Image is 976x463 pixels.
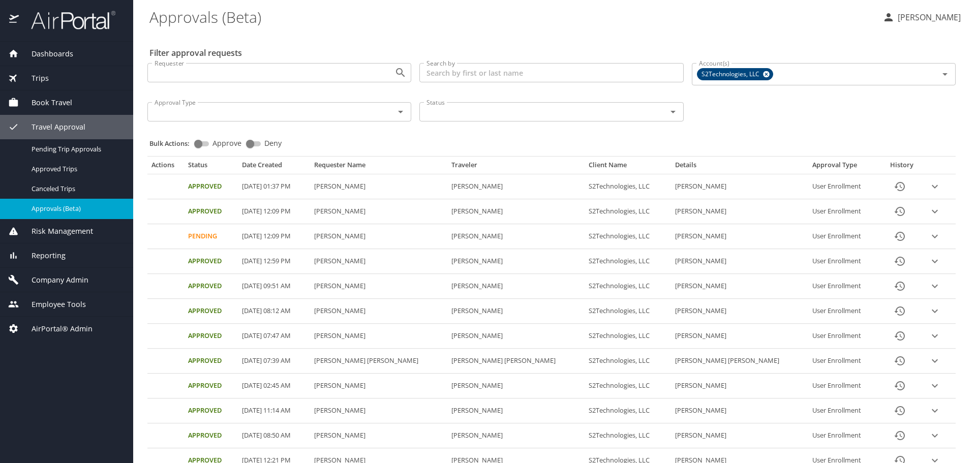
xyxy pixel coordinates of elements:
th: History [880,161,923,174]
td: [PERSON_NAME] [447,249,585,274]
td: [PERSON_NAME] [447,199,585,224]
span: Approved Trips [32,164,121,174]
td: Approved [184,274,238,299]
td: [PERSON_NAME] [671,174,808,199]
span: Dashboards [19,48,73,59]
td: Approved [184,398,238,423]
td: [PERSON_NAME] [310,249,447,274]
button: expand row [927,378,942,393]
td: User Enrollment [808,398,880,423]
td: [DATE] 08:12 AM [238,299,310,324]
td: Approved [184,199,238,224]
td: [DATE] 02:45 AM [238,374,310,398]
td: S2Technologies, LLC [585,324,671,349]
td: [DATE] 12:09 PM [238,199,310,224]
td: S2Technologies, LLC [585,249,671,274]
p: [PERSON_NAME] [895,11,961,23]
td: [DATE] 07:47 AM [238,324,310,349]
th: Status [184,161,238,174]
td: [PERSON_NAME] [671,398,808,423]
td: Approved [184,349,238,374]
td: Pending [184,224,238,249]
td: User Enrollment [808,174,880,199]
td: [PERSON_NAME] [671,423,808,448]
img: airportal-logo.png [20,10,115,30]
td: User Enrollment [808,224,880,249]
button: History [888,224,912,249]
td: S2Technologies, LLC [585,423,671,448]
span: Deny [264,140,282,147]
td: [PERSON_NAME] [671,324,808,349]
td: [DATE] 12:09 PM [238,224,310,249]
td: [PERSON_NAME] [310,398,447,423]
td: User Enrollment [808,374,880,398]
button: expand row [927,204,942,219]
button: expand row [927,279,942,294]
span: Reporting [19,250,66,261]
td: Approved [184,174,238,199]
button: expand row [927,303,942,319]
td: [PERSON_NAME] [PERSON_NAME] [310,349,447,374]
td: S2Technologies, LLC [585,274,671,299]
td: [PERSON_NAME] [310,174,447,199]
td: S2Technologies, LLC [585,299,671,324]
p: Bulk Actions: [149,139,198,148]
th: Actions [147,161,184,174]
td: S2Technologies, LLC [585,224,671,249]
td: S2Technologies, LLC [585,349,671,374]
th: Approval Type [808,161,880,174]
button: [PERSON_NAME] [878,8,965,26]
div: S2Technologies, LLC [697,68,773,80]
td: Approved [184,249,238,274]
button: Open [666,105,680,119]
th: Date Created [238,161,310,174]
td: [PERSON_NAME] [PERSON_NAME] [671,349,808,374]
span: S2Technologies, LLC [697,69,766,80]
td: S2Technologies, LLC [585,374,671,398]
td: [PERSON_NAME] [447,324,585,349]
td: [PERSON_NAME] [310,374,447,398]
span: Trips [19,73,49,84]
span: Risk Management [19,226,93,237]
td: [DATE] 08:50 AM [238,423,310,448]
button: expand row [927,254,942,269]
td: [PERSON_NAME] [447,374,585,398]
td: Approved [184,423,238,448]
td: User Enrollment [808,274,880,299]
input: Search by first or last name [419,63,683,82]
th: Traveler [447,161,585,174]
button: expand row [927,229,942,244]
span: Employee Tools [19,299,86,310]
td: [PERSON_NAME] [447,423,585,448]
span: Pending Trip Approvals [32,144,121,154]
button: History [888,274,912,298]
td: User Enrollment [808,423,880,448]
span: Canceled Trips [32,184,121,194]
td: [PERSON_NAME] [447,299,585,324]
button: expand row [927,353,942,368]
td: User Enrollment [808,324,880,349]
td: [DATE] 01:37 PM [238,174,310,199]
td: User Enrollment [808,299,880,324]
td: [PERSON_NAME] [671,224,808,249]
td: [PERSON_NAME] [671,374,808,398]
td: [PERSON_NAME] [671,299,808,324]
span: Company Admin [19,274,88,286]
span: Approve [212,140,241,147]
td: [DATE] 11:14 AM [238,398,310,423]
td: S2Technologies, LLC [585,199,671,224]
span: Approvals (Beta) [32,204,121,213]
button: History [888,249,912,273]
button: History [888,349,912,373]
button: Open [938,67,952,81]
button: History [888,324,912,348]
td: [PERSON_NAME] [447,224,585,249]
td: User Enrollment [808,199,880,224]
td: [PERSON_NAME] [310,199,447,224]
span: Travel Approval [19,121,85,133]
td: [PERSON_NAME] [671,199,808,224]
td: [PERSON_NAME] [PERSON_NAME] [447,349,585,374]
td: [DATE] 07:39 AM [238,349,310,374]
button: Open [393,66,408,80]
button: expand row [927,403,942,418]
